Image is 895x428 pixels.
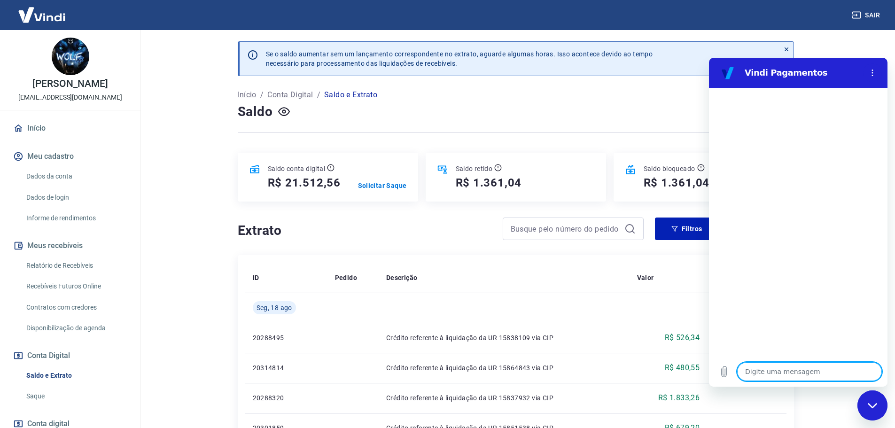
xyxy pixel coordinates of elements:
[267,89,313,101] a: Conta Digital
[23,298,129,317] a: Contratos com credores
[637,273,654,282] p: Valor
[23,209,129,228] a: Informe de rendimentos
[238,221,491,240] h4: Extrato
[709,58,887,387] iframe: Janela de mensagens
[23,188,129,207] a: Dados de login
[857,390,887,420] iframe: Botão para abrir a janela de mensagens, conversa em andamento
[23,167,129,186] a: Dados da conta
[317,89,320,101] p: /
[253,363,320,373] p: 20314814
[266,49,653,68] p: Se o saldo aumentar sem um lançamento correspondente no extrato, aguarde algumas horas. Isso acon...
[11,118,129,139] a: Início
[456,164,493,173] p: Saldo retido
[268,175,341,190] h5: R$ 21.512,56
[324,89,377,101] p: Saldo e Extrato
[386,393,622,403] p: Crédito referente à liquidação da UR 15837932 via CIP
[23,387,129,406] a: Saque
[386,333,622,342] p: Crédito referente à liquidação da UR 15838109 via CIP
[658,392,700,404] p: R$ 1.833,26
[335,273,357,282] p: Pedido
[253,273,259,282] p: ID
[358,181,407,190] a: Solicitar Saque
[253,393,320,403] p: 20288320
[52,38,89,75] img: ede0af80-2e73-48d3-bf7f-3b27aaefe703.jpeg
[238,102,273,121] h4: Saldo
[23,256,129,275] a: Relatório de Recebíveis
[665,332,700,343] p: R$ 526,34
[32,79,108,89] p: [PERSON_NAME]
[23,366,129,385] a: Saldo e Extrato
[11,0,72,29] img: Vindi
[23,277,129,296] a: Recebíveis Futuros Online
[665,362,700,374] p: R$ 480,55
[644,175,710,190] h5: R$ 1.361,04
[257,303,292,312] span: Seg, 18 ago
[11,146,129,167] button: Meu cadastro
[238,89,257,101] a: Início
[18,93,122,102] p: [EMAIL_ADDRESS][DOMAIN_NAME]
[511,222,621,236] input: Busque pelo número do pedido
[253,333,320,342] p: 20288495
[260,89,264,101] p: /
[268,164,326,173] p: Saldo conta digital
[23,319,129,338] a: Disponibilização de agenda
[11,235,129,256] button: Meus recebíveis
[386,363,622,373] p: Crédito referente à liquidação da UR 15864843 via CIP
[644,164,695,173] p: Saldo bloqueado
[11,345,129,366] button: Conta Digital
[386,273,418,282] p: Descrição
[655,218,719,240] button: Filtros
[850,7,884,24] button: Sair
[456,175,522,190] h5: R$ 1.361,04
